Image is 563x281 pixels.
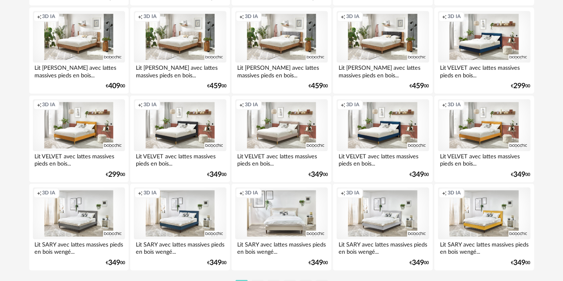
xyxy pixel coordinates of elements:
div: Lit VELVET avec lattes massives pieds en bois... [235,151,327,167]
span: 349 [210,260,222,266]
div: € 00 [410,83,429,89]
div: Lit [PERSON_NAME] avec lattes massives pieds en bois... [337,63,429,79]
div: € 00 [106,83,125,89]
div: € 00 [207,83,226,89]
a: Creation icon 3D IA Lit [PERSON_NAME] avec lattes massives pieds en bois... €45900 [130,7,230,94]
span: 299 [514,83,526,89]
span: 3D IA [346,13,359,20]
div: Lit SARY avec lattes massives pieds en bois wengé... [33,239,125,255]
a: Creation icon 3D IA Lit SARY avec lattes massives pieds en bois wengé... €34900 [29,184,129,270]
span: 349 [311,260,323,266]
div: € 00 [511,83,531,89]
span: Creation icon [442,101,447,108]
div: € 00 [511,172,531,178]
span: 349 [108,260,120,266]
div: € 00 [511,260,531,266]
a: Creation icon 3D IA Lit SARY avec lattes massives pieds en bois wengé... €34900 [434,184,534,270]
a: Creation icon 3D IA Lit SARY avec lattes massives pieds en bois wengé... €34900 [232,184,331,270]
div: € 00 [106,172,125,178]
span: Creation icon [239,13,244,20]
span: 459 [210,83,222,89]
span: 3D IA [448,190,461,196]
a: Creation icon 3D IA Lit VELVET avec lattes massives pieds en bois... €34900 [232,95,331,182]
a: Creation icon 3D IA Lit SARY avec lattes massives pieds en bois wengé... €34900 [130,184,230,270]
a: Creation icon 3D IA Lit VELVET avec lattes massives pieds en bois... €34900 [434,95,534,182]
span: Creation icon [442,13,447,20]
div: Lit VELVET avec lattes massives pieds en bois... [337,151,429,167]
div: Lit VELVET avec lattes massives pieds en bois... [438,151,530,167]
span: 3D IA [245,13,258,20]
a: Creation icon 3D IA Lit SARY avec lattes massives pieds en bois wengé... €34900 [333,184,432,270]
span: 3D IA [42,101,56,108]
span: Creation icon [341,190,345,196]
div: € 00 [207,172,226,178]
span: Creation icon [341,13,345,20]
div: € 00 [309,172,328,178]
div: Lit [PERSON_NAME] avec lattes massives pieds en bois... [33,63,125,79]
span: Creation icon [138,13,143,20]
div: Lit SARY avec lattes massives pieds en bois wengé... [134,239,226,255]
span: 3D IA [42,13,56,20]
div: € 00 [410,260,429,266]
a: Creation icon 3D IA Lit VELVET avec lattes massives pieds en bois... €34900 [333,95,432,182]
span: 349 [514,172,526,178]
a: Creation icon 3D IA Lit VELVET avec lattes massives pieds en bois... €29900 [434,7,534,94]
div: € 00 [410,172,429,178]
div: Lit SARY avec lattes massives pieds en bois wengé... [438,239,530,255]
span: 3D IA [448,13,461,20]
div: Lit [PERSON_NAME] avec lattes massives pieds en bois... [134,63,226,79]
a: Creation icon 3D IA Lit [PERSON_NAME] avec lattes massives pieds en bois... €40900 [29,7,129,94]
span: 3D IA [245,101,258,108]
div: Lit [PERSON_NAME] avec lattes massives pieds en bois... [235,63,327,79]
div: Lit VELVET avec lattes massives pieds en bois... [33,151,125,167]
div: € 00 [106,260,125,266]
span: 3D IA [143,13,157,20]
span: 349 [514,260,526,266]
div: € 00 [309,83,328,89]
span: 459 [412,83,424,89]
div: Lit SARY avec lattes massives pieds en bois wengé... [337,239,429,255]
div: € 00 [309,260,328,266]
span: 3D IA [346,101,359,108]
span: 349 [412,260,424,266]
span: 409 [108,83,120,89]
div: Lit VELVET avec lattes massives pieds en bois... [438,63,530,79]
a: Creation icon 3D IA Lit VELVET avec lattes massives pieds en bois... €34900 [130,95,230,182]
div: € 00 [207,260,226,266]
span: Creation icon [239,101,244,108]
span: Creation icon [239,190,244,196]
span: Creation icon [442,190,447,196]
span: Creation icon [341,101,345,108]
a: Creation icon 3D IA Lit [PERSON_NAME] avec lattes massives pieds en bois... €45900 [333,7,432,94]
span: Creation icon [37,190,42,196]
span: 3D IA [143,190,157,196]
span: 3D IA [245,190,258,196]
span: 459 [311,83,323,89]
span: 3D IA [42,190,56,196]
span: Creation icon [138,101,143,108]
span: 299 [108,172,120,178]
span: Creation icon [37,101,42,108]
span: Creation icon [138,190,143,196]
a: Creation icon 3D IA Lit [PERSON_NAME] avec lattes massives pieds en bois... €45900 [232,7,331,94]
span: 3D IA [346,190,359,196]
span: 349 [311,172,323,178]
span: 349 [210,172,222,178]
div: Lit SARY avec lattes massives pieds en bois wengé... [235,239,327,255]
span: 3D IA [448,101,461,108]
a: Creation icon 3D IA Lit VELVET avec lattes massives pieds en bois... €29900 [29,95,129,182]
span: Creation icon [37,13,42,20]
span: 349 [412,172,424,178]
div: Lit VELVET avec lattes massives pieds en bois... [134,151,226,167]
span: 3D IA [143,101,157,108]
